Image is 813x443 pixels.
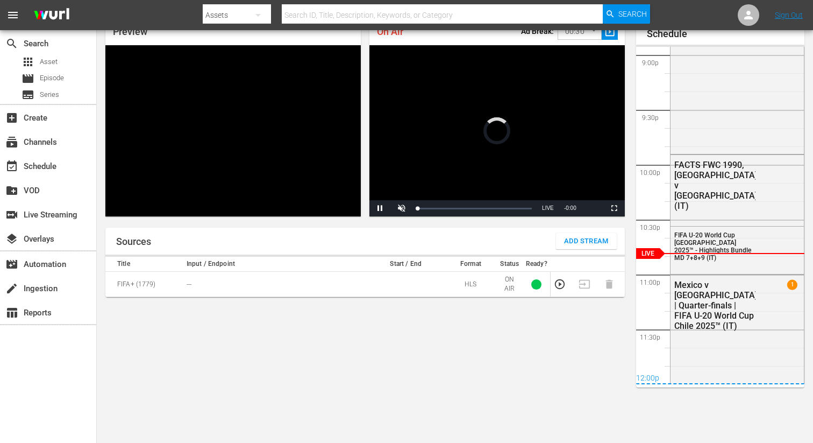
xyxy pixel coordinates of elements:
[105,272,183,297] td: FIFA+ (1779)
[22,55,34,68] span: Asset
[5,306,18,319] span: Reports
[445,257,497,272] th: Format
[5,136,18,149] span: Channels
[22,88,34,101] span: Series
[369,200,391,216] button: Pause
[113,26,147,37] span: Preview
[603,200,625,216] button: Fullscreen
[5,233,18,245] span: Overlays
[523,257,551,272] th: Ready?
[775,11,803,19] a: Sign Out
[40,73,64,83] span: Episode
[26,3,77,28] img: ans4CAIJ8jUAAAAAAAAAAAAAAAAAAAAAAAAgQb4GAAAAAAAAAAAAAAAAAAAAAAAAJMjXAAAAAAAAAAAAAAAAAAAAAAAAgAT5G...
[604,26,616,38] span: slideshow_sharp
[674,231,751,262] span: FIFA U-20 World Cup [GEOGRAPHIC_DATA] 2025™ - Highlights Bundle MD 7+8+9 (IT)
[6,9,19,22] span: menu
[566,205,576,211] span: 0:00
[5,37,18,50] span: Search
[40,89,59,100] span: Series
[5,282,18,295] span: Ingestion
[674,160,755,211] div: FACTS FWC 1990, [GEOGRAPHIC_DATA] v [GEOGRAPHIC_DATA] (IT)
[537,200,559,216] button: Seek to live, currently behind live
[183,257,367,272] th: Input / Endpoint
[40,57,58,67] span: Asset
[391,200,412,216] button: Unmute
[564,205,566,211] span: -
[564,235,609,248] span: Add Stream
[497,257,523,272] th: Status
[5,111,18,124] span: Create
[116,236,151,247] h1: Sources
[369,45,625,216] div: Video Player
[582,200,603,216] button: Picture-in-Picture
[5,258,18,271] span: Automation
[521,27,554,36] p: Ad Break:
[105,257,183,272] th: Title
[183,272,367,297] td: ---
[787,279,797,290] span: 1
[377,26,403,37] span: On Air
[674,280,755,331] div: Mexico v [GEOGRAPHIC_DATA] | Quarter-finals | FIFA U-20 World Cup Chile 2025™ (IT)
[558,22,602,42] div: 00:30
[367,257,445,272] th: Start / End
[618,4,647,24] span: Search
[5,160,18,173] span: Schedule
[647,29,804,39] h1: Schedule
[5,184,18,197] span: VOD
[603,4,650,24] button: Search
[542,205,554,211] span: LIVE
[497,272,523,297] td: ON AIR
[556,233,617,249] button: Add Stream
[22,72,34,85] span: Episode
[636,374,804,384] div: 12:00p
[105,45,361,216] div: Video Player
[418,208,532,209] div: Progress Bar
[445,272,497,297] td: HLS
[554,278,566,290] button: Preview Stream
[5,208,18,221] span: Live Streaming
